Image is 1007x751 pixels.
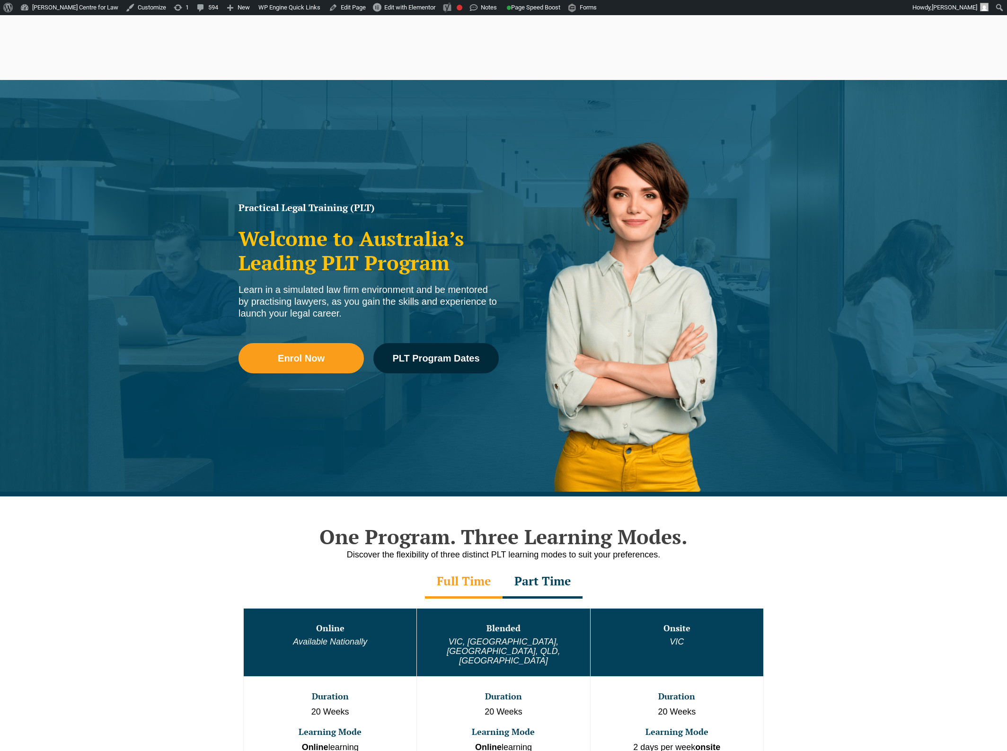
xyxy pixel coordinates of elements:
[234,549,773,561] p: Discover the flexibility of three distinct PLT learning modes to suit your preferences.
[932,4,977,11] span: [PERSON_NAME]
[238,284,499,319] div: Learn in a simulated law firm environment and be mentored by practising lawyers, as you gain the ...
[592,706,762,718] p: 20 Weeks
[234,525,773,548] h2: One Program. Three Learning Modes.
[238,203,499,212] h1: Practical Legal Training (PLT)
[245,727,415,737] h3: Learning Mode
[245,624,415,633] h3: Online
[457,5,462,10] div: Focus keyphrase not set
[418,692,589,701] h3: Duration
[245,706,415,718] p: 20 Weeks
[278,353,325,363] span: Enrol Now
[418,727,589,737] h3: Learning Mode
[238,227,499,274] h2: Welcome to Australia’s Leading PLT Program
[425,565,503,599] div: Full Time
[592,727,762,737] h3: Learning Mode
[384,4,435,11] span: Edit with Elementor
[373,343,499,373] a: PLT Program Dates
[418,624,589,633] h3: Blended
[670,637,684,646] em: VIC
[503,565,583,599] div: Part Time
[592,692,762,701] h3: Duration
[392,353,479,363] span: PLT Program Dates
[418,706,589,718] p: 20 Weeks
[238,343,364,373] a: Enrol Now
[245,692,415,701] h3: Duration
[447,637,560,665] em: VIC, [GEOGRAPHIC_DATA], [GEOGRAPHIC_DATA], QLD, [GEOGRAPHIC_DATA]
[293,637,367,646] em: Available Nationally
[592,624,762,633] h3: Onsite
